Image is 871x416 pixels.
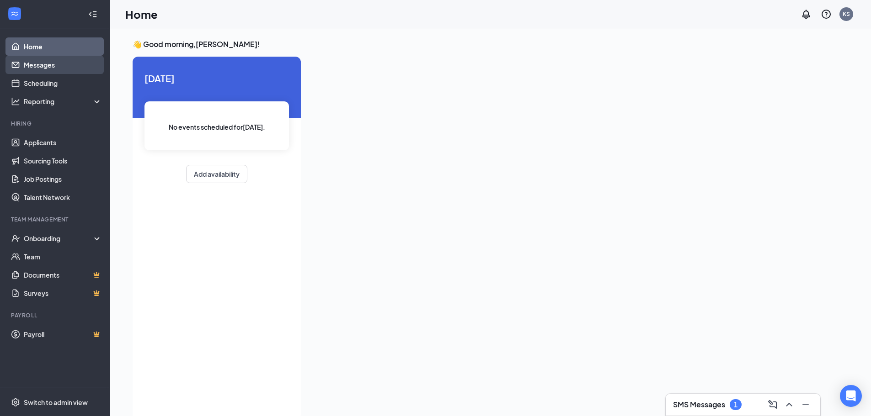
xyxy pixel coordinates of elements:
[10,9,19,18] svg: WorkstreamLogo
[821,9,832,20] svg: QuestionInfo
[24,152,102,170] a: Sourcing Tools
[11,120,100,127] div: Hiring
[843,10,850,18] div: KS
[800,399,811,410] svg: Minimize
[24,74,102,92] a: Scheduling
[801,9,812,20] svg: Notifications
[11,234,20,243] svg: UserCheck
[11,97,20,106] svg: Analysis
[24,188,102,206] a: Talent Network
[169,122,265,132] span: No events scheduled for [DATE] .
[24,97,102,106] div: Reporting
[11,311,100,319] div: Payroll
[133,39,820,49] h3: 👋 Good morning, [PERSON_NAME] !
[765,397,780,412] button: ComposeMessage
[24,170,102,188] a: Job Postings
[24,247,102,266] a: Team
[144,71,289,85] span: [DATE]
[24,325,102,343] a: PayrollCrown
[24,266,102,284] a: DocumentsCrown
[782,397,796,412] button: ChevronUp
[734,401,737,409] div: 1
[24,56,102,74] a: Messages
[784,399,795,410] svg: ChevronUp
[767,399,778,410] svg: ComposeMessage
[24,133,102,152] a: Applicants
[24,234,94,243] div: Onboarding
[125,6,158,22] h1: Home
[186,165,247,183] button: Add availability
[24,37,102,56] a: Home
[88,10,97,19] svg: Collapse
[673,400,725,410] h3: SMS Messages
[11,398,20,407] svg: Settings
[11,216,100,223] div: Team Management
[840,385,862,407] div: Open Intercom Messenger
[24,284,102,302] a: SurveysCrown
[24,398,88,407] div: Switch to admin view
[798,397,813,412] button: Minimize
